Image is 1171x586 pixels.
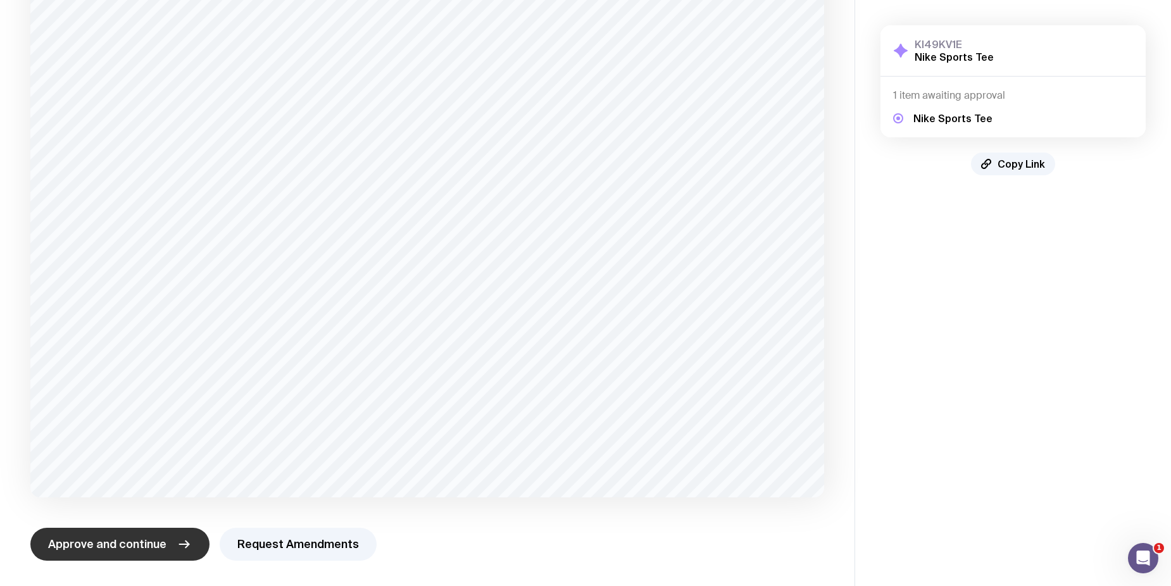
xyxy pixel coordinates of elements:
h3: KI49KV1E [915,38,994,51]
span: 1 [1154,543,1164,553]
button: Copy Link [971,153,1055,175]
button: Request Amendments [220,528,377,561]
span: Copy Link [998,158,1045,170]
h4: 1 item awaiting approval [893,89,1133,102]
span: Approve and continue [48,537,166,552]
button: Approve and continue [30,528,210,561]
h2: Nike Sports Tee [915,51,994,63]
iframe: Intercom live chat [1128,543,1158,573]
h5: Nike Sports Tee [913,112,993,125]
